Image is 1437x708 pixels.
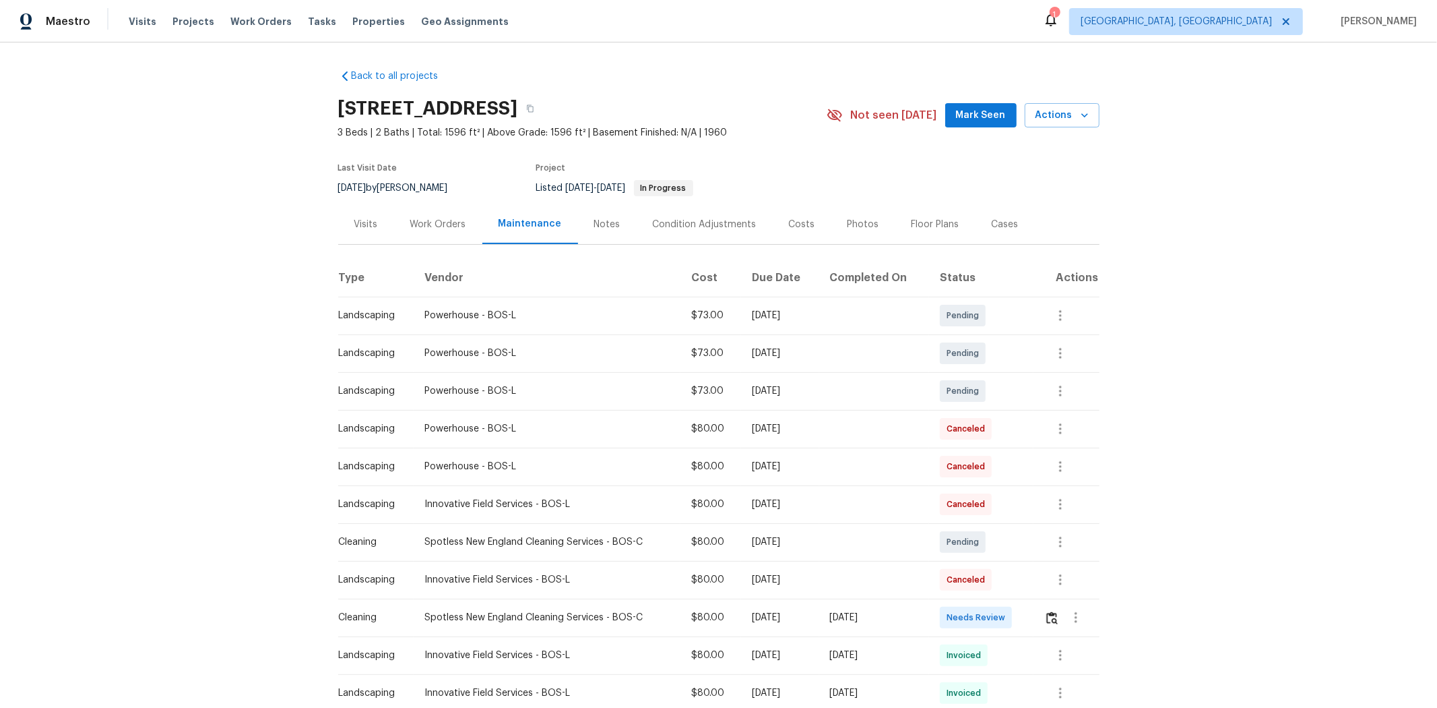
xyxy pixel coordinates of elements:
span: Visits [129,15,156,28]
span: Pending [947,309,984,322]
div: [DATE] [752,686,808,700]
span: Canceled [947,498,990,511]
a: Back to all projects [338,69,468,83]
div: 1 [1050,8,1059,22]
div: Maintenance [499,217,562,231]
span: Work Orders [230,15,292,28]
div: $80.00 [691,611,730,624]
div: Landscaping [339,649,403,662]
span: Projects [172,15,214,28]
div: $80.00 [691,535,730,549]
button: Actions [1025,103,1099,128]
span: Canceled [947,573,990,587]
div: [DATE] [830,611,918,624]
div: Photos [848,218,879,231]
div: Landscaping [339,347,403,360]
img: Review Icon [1046,612,1058,624]
div: [DATE] [752,347,808,360]
div: Innovative Field Services - BOS-L [424,649,670,662]
span: Project [536,164,566,172]
div: [DATE] [752,309,808,322]
span: - [566,183,626,193]
span: Canceled [947,460,990,473]
button: Review Icon [1044,601,1060,634]
div: [DATE] [830,686,918,700]
span: Last Visit Date [338,164,397,172]
span: [DATE] [338,183,366,193]
div: [DATE] [752,535,808,549]
th: Completed On [819,259,929,297]
button: Copy Address [518,96,542,121]
button: Mark Seen [945,103,1017,128]
span: Invoiced [947,686,986,700]
div: Powerhouse - BOS-L [424,422,670,436]
span: Maestro [46,15,90,28]
div: Visits [354,218,378,231]
div: Innovative Field Services - BOS-L [424,686,670,700]
div: Powerhouse - BOS-L [424,309,670,322]
div: Powerhouse - BOS-L [424,347,670,360]
div: [DATE] [752,649,808,662]
div: Cleaning [339,535,403,549]
div: [DATE] [752,611,808,624]
span: Not seen [DATE] [851,109,937,122]
div: Landscaping [339,460,403,473]
div: $73.00 [691,309,730,322]
span: Actions [1035,107,1089,124]
span: Canceled [947,422,990,436]
th: Type [338,259,414,297]
div: [DATE] [752,384,808,398]
div: Landscaping [339,498,403,511]
div: $80.00 [691,422,730,436]
div: Notes [594,218,620,231]
div: $80.00 [691,649,730,662]
div: Work Orders [410,218,466,231]
div: [DATE] [830,649,918,662]
th: Status [929,259,1033,297]
div: Landscaping [339,573,403,587]
th: Vendor [414,259,680,297]
div: Powerhouse - BOS-L [424,384,670,398]
div: Innovative Field Services - BOS-L [424,573,670,587]
div: $80.00 [691,460,730,473]
th: Due Date [741,259,819,297]
div: Spotless New England Cleaning Services - BOS-C [424,611,670,624]
span: Needs Review [947,611,1011,624]
span: Pending [947,535,984,549]
span: [DATE] [566,183,594,193]
div: $73.00 [691,384,730,398]
div: Landscaping [339,309,403,322]
div: [DATE] [752,422,808,436]
h2: [STREET_ADDRESS] [338,102,518,115]
div: Landscaping [339,384,403,398]
th: Actions [1033,259,1099,297]
div: Costs [789,218,815,231]
div: Cleaning [339,611,403,624]
div: Innovative Field Services - BOS-L [424,498,670,511]
span: [PERSON_NAME] [1335,15,1417,28]
div: Powerhouse - BOS-L [424,460,670,473]
span: Mark Seen [956,107,1006,124]
div: Spotless New England Cleaning Services - BOS-C [424,535,670,549]
div: [DATE] [752,460,808,473]
div: $73.00 [691,347,730,360]
span: Listed [536,183,693,193]
div: Cases [992,218,1019,231]
div: $80.00 [691,498,730,511]
div: Landscaping [339,686,403,700]
div: [DATE] [752,498,808,511]
span: Invoiced [947,649,986,662]
th: Cost [680,259,741,297]
div: Floor Plans [912,218,959,231]
span: Properties [352,15,405,28]
div: $80.00 [691,573,730,587]
span: Pending [947,384,984,398]
span: Pending [947,347,984,360]
span: Geo Assignments [421,15,509,28]
div: [DATE] [752,573,808,587]
span: Tasks [308,17,336,26]
span: [DATE] [598,183,626,193]
div: Condition Adjustments [653,218,757,231]
span: [GEOGRAPHIC_DATA], [GEOGRAPHIC_DATA] [1081,15,1272,28]
div: Landscaping [339,422,403,436]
